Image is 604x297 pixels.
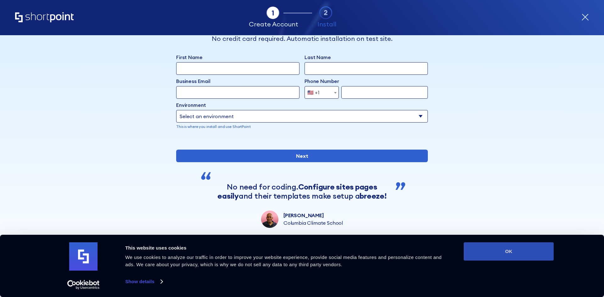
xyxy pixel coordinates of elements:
[125,277,162,286] a: Show details
[69,242,98,271] img: logo
[56,280,111,289] a: Usercentrics Cookiebot - opens in a new window
[125,244,450,252] div: This website uses cookies
[464,242,554,261] button: OK
[125,255,442,267] span: We use cookies to analyze our traffic in order to improve your website experience, provide social...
